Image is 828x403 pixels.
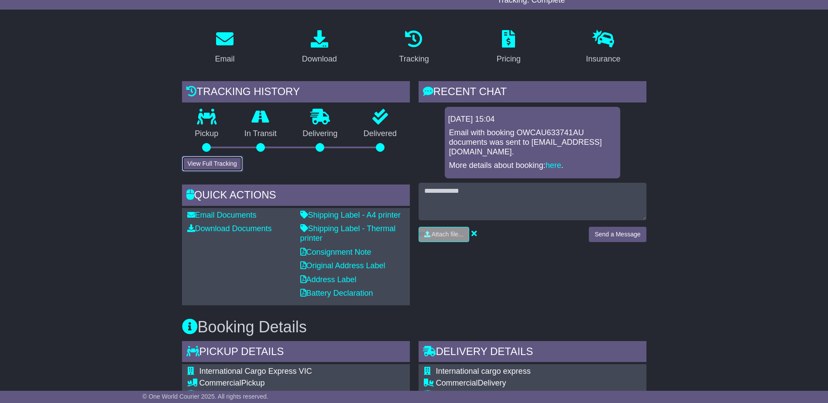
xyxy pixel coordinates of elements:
[449,128,616,157] p: Email with booking OWCAU633741AU documents was sent to [EMAIL_ADDRESS][DOMAIN_NAME].
[436,390,601,400] div: Unit 1 [STREET_ADDRESS][PERSON_NAME]
[199,379,241,387] span: Commercial
[448,115,617,124] div: [DATE] 15:04
[491,27,526,68] a: Pricing
[300,224,396,242] a: Shipping Label - Thermal printer
[182,341,410,365] div: Pickup Details
[497,53,521,65] div: Pricing
[231,129,290,139] p: In Transit
[581,27,626,68] a: Insurance
[199,390,340,400] div: [STREET_ADDRESS]
[419,81,646,105] div: RECENT CHAT
[300,261,385,270] a: Original Address Label
[199,367,312,376] span: International Cargo Express VIC
[449,161,616,171] p: More details about booking: .
[586,53,621,65] div: Insurance
[300,248,371,256] a: Consignment Note
[182,184,410,208] div: Quick Actions
[300,289,373,297] a: Battery Declaration
[436,379,601,388] div: Delivery
[215,53,234,65] div: Email
[187,211,257,219] a: Email Documents
[436,379,478,387] span: Commercial
[436,367,531,376] span: International cargo express
[302,53,337,65] div: Download
[350,129,410,139] p: Delivered
[296,27,343,68] a: Download
[182,318,646,336] h3: Booking Details
[589,227,646,242] button: Send a Message
[300,275,357,284] a: Address Label
[399,53,429,65] div: Tracking
[419,341,646,365] div: Delivery Details
[187,224,272,233] a: Download Documents
[290,129,351,139] p: Delivering
[300,211,401,219] a: Shipping Label - A4 printer
[393,27,434,68] a: Tracking
[209,27,240,68] a: Email
[142,393,268,400] span: © One World Courier 2025. All rights reserved.
[546,161,561,170] a: here
[199,379,340,388] div: Pickup
[182,129,232,139] p: Pickup
[182,156,243,171] button: View Full Tracking
[182,81,410,105] div: Tracking history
